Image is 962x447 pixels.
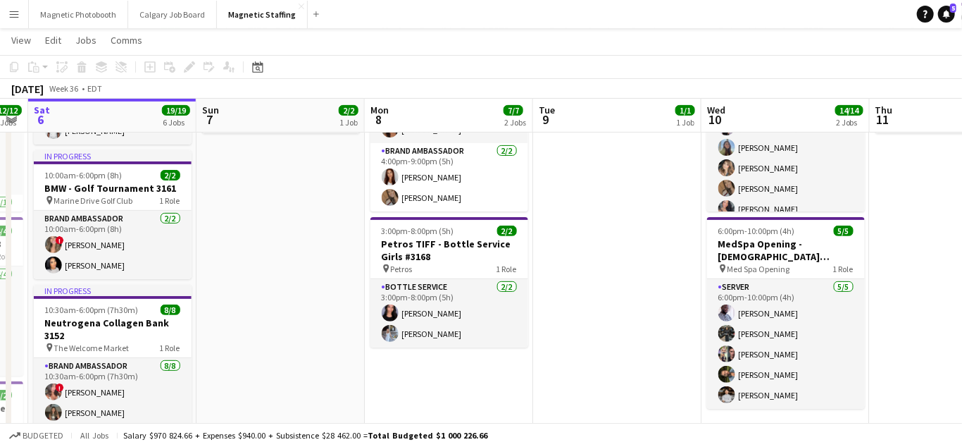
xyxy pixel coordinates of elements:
span: Week 36 [46,83,82,94]
span: 11 [873,111,893,128]
a: View [6,31,37,49]
button: Calgary Job Board [128,1,217,28]
span: Mon [370,104,389,116]
div: 6 Jobs [163,117,189,128]
span: 10 [705,111,725,128]
span: Tue [539,104,555,116]
span: 10:30am-6:00pm (7h30m) [45,305,139,315]
span: Sat [34,104,50,116]
app-card-role: Brand Ambassador8/811:00am-2:00pm (3h)![PERSON_NAME][PERSON_NAME][PERSON_NAME][PERSON_NAME][PERSO... [707,52,865,247]
span: Jobs [75,34,96,47]
h3: MedSpa Opening - [DEMOGRAPHIC_DATA] Servers / Models [707,238,865,263]
span: 2/2 [339,105,358,116]
span: 9 [537,111,555,128]
div: In progress [34,285,192,296]
span: 1 Role [160,343,180,353]
span: 7 [200,111,219,128]
app-job-card: 3:00pm-8:00pm (5h)2/2Petros TIFF - Bottle Service Girls #3168 Petros1 RoleBottle Service2/23:00pm... [370,217,528,348]
h3: Neutrogena Collagen Bank 3152 [34,317,192,342]
span: ! [56,236,64,245]
span: ! [56,384,64,392]
button: Budgeted [7,428,65,443]
span: 5/5 [834,226,854,236]
button: Magnetic Staffing [217,1,308,28]
a: Edit [39,31,67,49]
span: Wed [707,104,725,116]
span: 1 Role [496,264,517,274]
h3: BMW - Golf Tournament 3161 [34,182,192,195]
button: Magnetic Photobooth [29,1,128,28]
span: 5 [950,4,956,13]
span: View [11,34,31,47]
span: 1/1 [675,105,695,116]
span: 19/19 [162,105,190,116]
app-job-card: In progress10:00am-6:00pm (8h)2/2BMW - Golf Tournament 3161 Marine Drive Golf Club1 RoleBrand Amb... [34,150,192,279]
span: 2/2 [497,226,517,236]
span: Petros [391,264,413,274]
span: 6:00pm-10:00pm (4h) [718,226,795,236]
span: Budgeted [23,431,63,441]
div: 2 Jobs [504,117,526,128]
span: Comms [111,34,142,47]
span: 1 Role [833,264,854,274]
span: 1 Role [160,195,180,206]
span: Marine Drive Golf Club [54,195,133,206]
span: Med Spa Opening [727,264,790,274]
app-card-role: Brand Ambassador2/210:00am-6:00pm (8h)![PERSON_NAME][PERSON_NAME] [34,211,192,279]
div: In progress [34,150,192,161]
span: 7/7 [504,105,523,116]
app-job-card: 6:00pm-10:00pm (4h)5/5MedSpa Opening - [DEMOGRAPHIC_DATA] Servers / Models Med Spa Opening1 RoleS... [707,217,865,409]
a: Comms [105,31,148,49]
div: 1 Job [676,117,694,128]
span: 14/14 [835,105,863,116]
app-card-role: Server5/56:00pm-10:00pm (4h)[PERSON_NAME][PERSON_NAME][PERSON_NAME][PERSON_NAME][PERSON_NAME] [707,279,865,409]
div: Salary $970 824.66 + Expenses $940.00 + Subsistence $28 462.00 = [123,430,487,441]
span: 6 [32,111,50,128]
span: Edit [45,34,61,47]
span: 10:00am-6:00pm (8h) [45,170,123,180]
span: 2/2 [161,170,180,180]
span: Thu [875,104,893,116]
h3: Petros TIFF - Bottle Service Girls #3168 [370,238,528,263]
div: [DATE] [11,82,44,96]
span: 3:00pm-8:00pm (5h) [382,226,454,236]
app-card-role: Brand Ambassador2/24:00pm-9:00pm (5h)[PERSON_NAME][PERSON_NAME] [370,143,528,212]
span: Total Budgeted $1 000 226.66 [368,430,487,441]
span: All jobs [77,430,111,441]
span: 8/8 [161,305,180,315]
app-card-role: Bottle Service2/23:00pm-8:00pm (5h)[PERSON_NAME][PERSON_NAME] [370,279,528,348]
div: 2 Jobs [836,117,863,128]
div: EDT [87,83,102,94]
a: 5 [938,6,955,23]
div: 1 Job [339,117,358,128]
span: The Welcome Market [54,343,130,353]
span: Sun [202,104,219,116]
span: 8 [368,111,389,128]
a: Jobs [70,31,102,49]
